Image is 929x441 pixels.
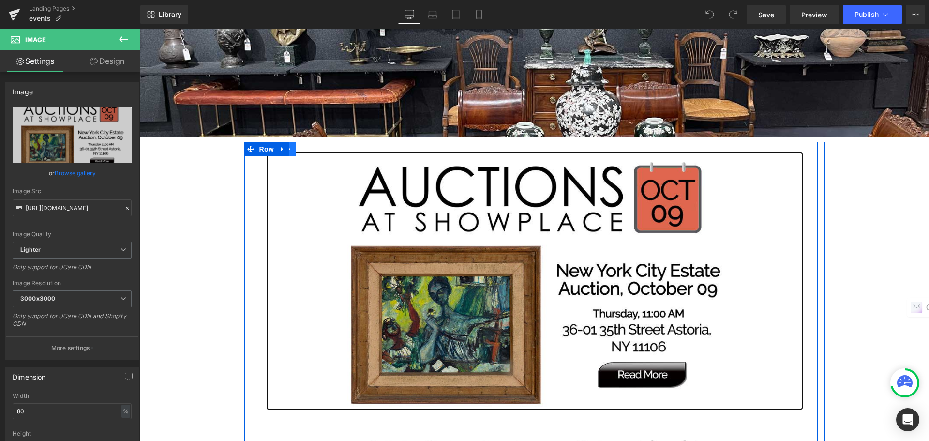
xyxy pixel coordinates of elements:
[159,10,181,19] span: Library
[467,5,491,24] a: Mobile
[13,168,132,178] div: or
[6,336,138,359] button: More settings
[136,113,149,127] a: Expand / Collapse
[398,5,421,24] a: Desktop
[13,231,132,238] div: Image Quality
[896,408,919,431] div: Open Intercom Messenger
[13,367,46,381] div: Dimension
[20,246,41,253] b: Lighter
[906,5,925,24] button: More
[723,5,743,24] button: Redo
[13,82,33,96] div: Image
[13,199,132,216] input: Link
[144,113,156,127] a: Expand / Collapse
[13,430,132,437] div: Height
[55,165,96,182] a: Browse gallery
[13,403,132,419] input: auto
[421,5,444,24] a: Laptop
[854,11,879,18] span: Publish
[29,5,140,13] a: Landing Pages
[790,5,839,24] a: Preview
[117,113,136,127] span: Row
[29,15,51,22] span: events
[20,295,55,302] b: 3000x3000
[51,344,90,352] p: More settings
[72,50,142,72] a: Design
[13,263,132,277] div: Only support for UCare CDN
[700,5,719,24] button: Undo
[13,280,132,287] div: Image Resolution
[140,5,188,24] a: New Library
[13,312,132,334] div: Only support for UCare CDN and Shopify CDN
[758,10,774,20] span: Save
[13,188,132,195] div: Image Src
[121,405,130,418] div: %
[444,5,467,24] a: Tablet
[801,10,827,20] span: Preview
[13,393,132,399] div: Width
[25,36,46,44] span: Image
[843,5,902,24] button: Publish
